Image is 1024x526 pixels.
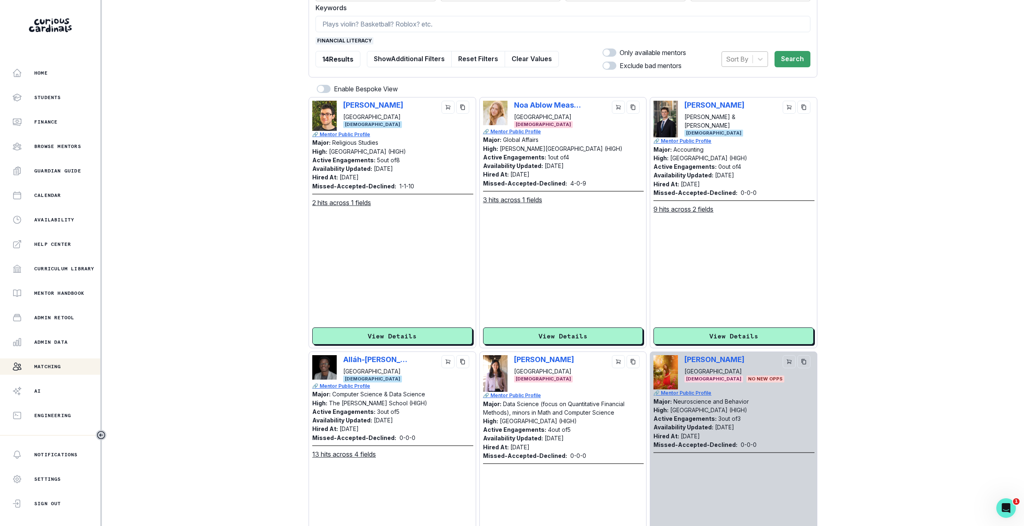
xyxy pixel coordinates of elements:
p: [PERSON_NAME] [514,355,574,364]
p: 0 - 0 - 0 [399,433,415,442]
button: copy [627,101,640,114]
p: [PERSON_NAME] & [PERSON_NAME] [684,113,779,130]
p: Religious Studies [332,139,378,146]
p: [GEOGRAPHIC_DATA] [684,367,744,376]
p: Admin Retool [34,314,74,321]
p: [DATE] [374,165,393,172]
p: [DATE] [340,174,359,181]
iframe: Intercom live chat [996,498,1016,518]
p: Missed-Accepted-Declined: [483,179,567,188]
p: Matching [34,363,61,370]
img: Picture of Alláh-u-Abhá Rodrigues [312,355,337,380]
p: 0 - 0 - 0 [741,440,757,449]
p: High: [653,407,669,413]
p: Notifications [34,451,78,458]
span: [DEMOGRAPHIC_DATA] [514,121,573,128]
u: 2 hits across 1 fields [312,198,371,208]
u: 9 hits across 2 fields [653,204,713,214]
p: Availability Updated: [653,424,713,431]
p: [DATE] [681,181,700,188]
span: No New Opps [746,376,784,382]
button: Clear Values [505,51,559,67]
img: Picture of Heera Santhosh [653,355,678,389]
p: Hired At: [653,181,679,188]
img: Picture of Rebecca Wu [483,355,508,392]
p: High: [312,400,327,407]
p: 3 out of 5 [377,408,399,415]
p: Guardian Guide [34,168,81,174]
button: Search [775,51,810,67]
p: Missed-Accepted-Declined: [653,188,737,197]
span: [DEMOGRAPHIC_DATA] [684,376,743,382]
p: Missed-Accepted-Declined: [483,451,567,460]
p: Major: [483,400,501,407]
img: Curious Cardinals Logo [29,18,72,32]
p: Availability [34,217,74,223]
p: Hired At: [483,171,509,178]
p: Active Engagements: [653,415,717,422]
p: [GEOGRAPHIC_DATA] [514,113,581,121]
p: Noa Ablow Measelle [514,101,581,109]
p: Hired At: [483,444,509,451]
a: 🔗 Mentor Public Profile [483,392,644,399]
p: Availability Updated: [483,435,543,442]
p: 1 - 1 - 10 [399,182,414,190]
p: Major: [483,136,501,143]
p: [DATE] [510,444,530,451]
button: cart [441,101,455,114]
p: [DATE] [340,425,359,432]
a: 🔗 Mentor Public Profile [653,389,814,397]
span: [DEMOGRAPHIC_DATA] [343,121,402,128]
p: Students [34,94,61,101]
p: Global Affairs [503,136,538,143]
img: Picture of Noa Ablow Measelle [483,101,508,125]
p: 1 out of 4 [548,154,569,161]
p: High: [483,145,498,152]
button: ShowAdditional Filters [367,51,452,67]
p: [PERSON_NAME] [684,355,744,364]
p: Availability Updated: [312,165,372,172]
button: copy [627,355,640,368]
p: High: [312,148,327,155]
p: Missed-Accepted-Declined: [312,433,396,442]
button: cart [783,355,796,368]
p: Help Center [34,241,71,248]
p: [DATE] [510,171,530,178]
u: 13 hits across 4 fields [312,449,376,459]
p: 4 out of 5 [548,426,571,433]
p: Calendar [34,192,61,199]
p: [DATE] [545,162,564,169]
p: Accounting [673,146,704,153]
img: Picture of Palmer Manes [312,101,337,131]
a: 🔗 Mentor Public Profile [653,137,814,145]
p: Hired At: [312,425,338,432]
u: 3 hits across 1 fields [483,195,542,205]
p: [DATE] [715,424,734,431]
p: 14 Results [322,54,353,64]
img: Picture of Matthew Hovelsrud [653,101,678,137]
p: 4 - 0 - 9 [570,179,586,188]
a: 🔗 Mentor Public Profile [312,382,473,390]
p: AI [34,388,41,394]
p: High: [483,418,498,424]
a: 🔗 Mentor Public Profile [483,128,644,135]
p: [GEOGRAPHIC_DATA] [343,113,403,121]
p: Active Engagements: [312,408,375,415]
button: View Details [653,327,814,345]
p: Settings [34,476,61,482]
p: Sign Out [34,500,61,507]
p: Hired At: [653,433,679,440]
p: Availability Updated: [653,172,713,179]
button: View Details [483,327,643,345]
p: Major: [312,391,331,398]
p: Major: [653,146,672,153]
p: 0 - 0 - 0 [570,451,586,460]
p: [DATE] [715,172,734,179]
input: Plays violin? Basketball? Roblox? etc. [316,16,810,32]
p: Admin Data [34,339,68,345]
button: copy [456,101,469,114]
p: Active Engagements: [653,163,717,170]
p: Only available mentors [620,48,686,57]
p: [DATE] [681,433,700,440]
